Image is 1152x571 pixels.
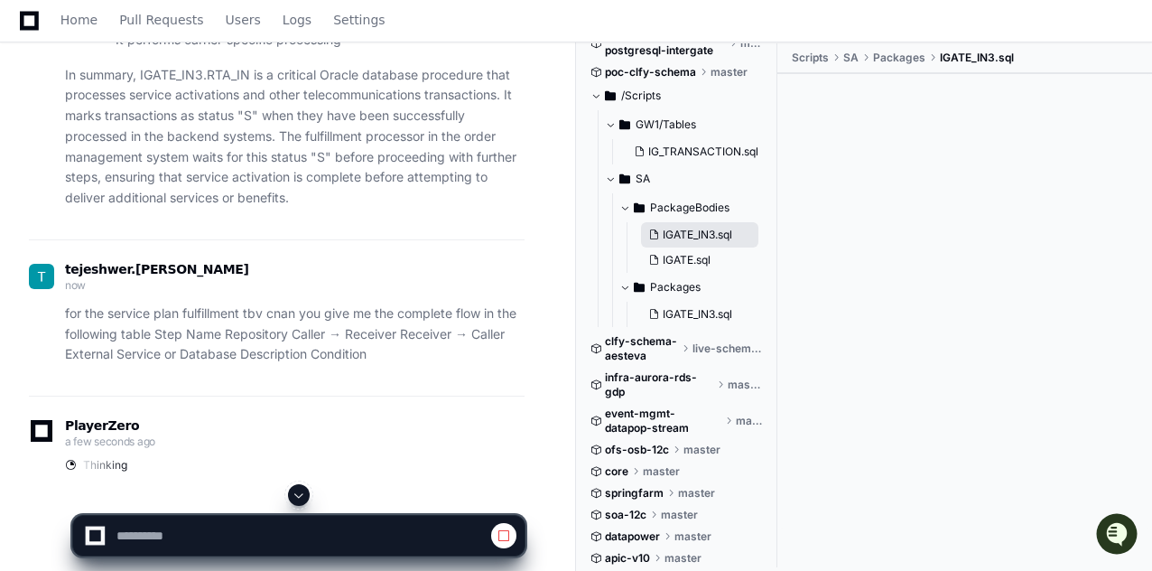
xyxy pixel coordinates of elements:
[711,65,748,80] span: master
[605,443,669,457] span: ofs-osb-12c
[65,435,155,448] span: a few seconds ago
[65,278,86,292] span: now
[29,264,54,289] img: ACg8ocL-P3SnoSMinE6cJ4KuvimZdrZkjavFcOgZl8SznIp-YIbKyw=s96-c
[650,280,701,295] span: Packages
[792,51,829,65] span: Scripts
[333,14,385,25] span: Settings
[38,134,70,166] img: 7521149027303_d2c55a7ec3fe4098c2f6_72.png
[619,273,769,302] button: Packages
[18,71,329,100] div: Welcome
[18,196,121,211] div: Past conversations
[940,51,1014,65] span: IGATE_IN3.sql
[605,164,769,193] button: SA
[692,342,765,356] span: live-schema/clfytopp
[18,273,47,302] img: Tejeshwer Degala
[127,330,218,344] a: Powered byPylon
[873,51,925,65] span: Packages
[648,145,758,159] span: IG_TRANSACTION.sql
[590,81,764,110] button: /Scripts
[641,302,758,327] button: IGATE_IN3.sql
[207,290,213,304] span: •
[605,334,678,363] span: clfy-schema-aesteva
[18,134,51,166] img: 1756235613930-3d25f9e4-fa56-45dd-b3ad-e072dfbd1548
[736,414,764,428] span: master
[65,304,525,365] p: for the service plan fulfillment tbv cnan you give me the complete flow in the following table St...
[605,29,726,58] span: flyway-aurora-postgresql-intergate
[207,241,213,256] span: •
[663,228,732,242] span: IGATE_IN3.sql
[119,14,203,25] span: Pull Requests
[636,172,650,186] span: SA
[605,464,628,479] span: core
[180,331,218,344] span: Pylon
[1094,511,1143,560] iframe: Open customer support
[65,420,139,431] span: PlayerZero
[56,241,203,256] span: Tejeshwer [PERSON_NAME]
[605,85,616,107] svg: Directory
[65,65,525,209] p: In summary, IGATE_IN3.RTA_IN is a critical Oracle database procedure that processes service activ...
[619,168,630,190] svg: Directory
[621,89,661,103] span: /Scripts
[627,139,758,164] button: IG_TRANSACTION.sql
[81,152,282,166] div: We're offline, but we'll be back soon!
[217,241,254,256] span: [DATE]
[56,290,203,304] span: Tejeshwer [PERSON_NAME]
[683,443,720,457] span: master
[843,51,859,65] span: SA
[636,117,696,132] span: GW1/Tables
[283,14,311,25] span: Logs
[18,17,54,53] img: PlayerZero
[650,201,729,215] span: PackageBodies
[605,370,713,399] span: infra-aurora-rds-gdp
[619,114,630,136] svg: Directory
[83,458,127,473] span: Thinking
[307,139,329,161] button: Start new chat
[217,290,254,304] span: [DATE]
[226,14,261,25] span: Users
[81,134,296,152] div: Start new chat
[18,224,47,253] img: Tejeshwer Degala
[634,276,645,298] svg: Directory
[641,222,758,248] button: IGATE_IN3.sql
[663,307,732,322] span: IGATE_IN3.sql
[280,192,329,214] button: See all
[641,248,758,273] button: IGATE.sql
[60,14,98,25] span: Home
[740,36,764,51] span: master
[643,464,680,479] span: master
[605,65,696,80] span: poc-clfy-schema
[634,197,645,219] svg: Directory
[65,262,249,276] span: tejeshwer.[PERSON_NAME]
[605,407,721,435] span: event-mgmt-datapop-stream
[663,253,711,267] span: IGATE.sql
[605,110,769,139] button: GW1/Tables
[728,378,764,392] span: master
[619,193,769,222] button: PackageBodies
